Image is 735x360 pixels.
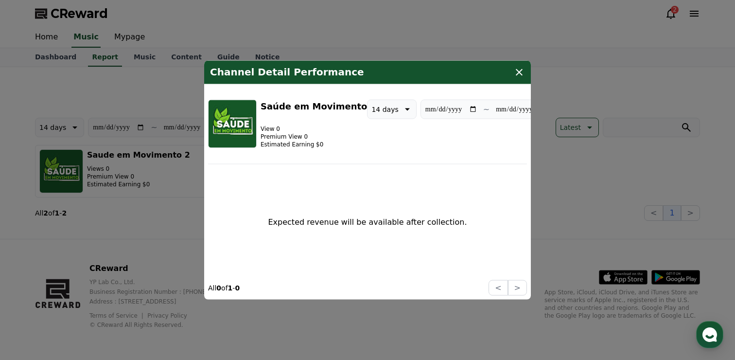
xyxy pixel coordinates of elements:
[144,294,168,302] span: Settings
[261,141,367,148] p: Estimated Earning $0
[489,280,507,296] button: <
[508,280,527,296] button: >
[261,133,367,141] p: Premium View 0
[208,283,240,293] p: All of -
[210,67,364,78] h4: Channel Detail Performance
[216,284,221,292] strong: 0
[3,279,64,304] a: Home
[204,61,531,300] div: modal
[235,284,240,292] strong: 0
[25,294,42,302] span: Home
[371,103,398,116] p: 14 days
[228,284,233,292] strong: 1
[483,104,490,115] p: ~
[367,100,416,119] button: 14 days
[64,279,125,304] a: Messages
[125,279,187,304] a: Settings
[208,100,257,148] img: Saúde em Movimento
[261,100,367,113] h3: Saúde em Movimento
[261,125,367,133] p: View 0
[268,216,467,228] p: Expected revenue will be available after collection.
[81,294,109,302] span: Messages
